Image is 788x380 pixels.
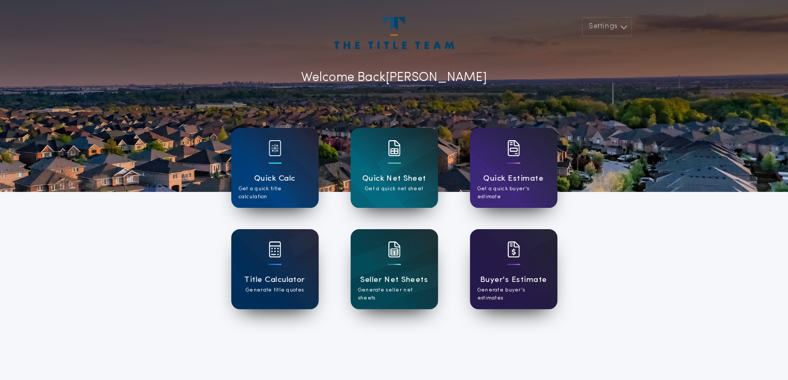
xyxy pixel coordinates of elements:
p: Get a quick buyer's estimate [477,185,550,201]
h1: Buyer's Estimate [480,274,547,286]
img: card icon [388,140,401,156]
p: Generate seller net sheets [358,286,430,302]
button: Settings [582,17,632,36]
img: account-logo [334,17,453,49]
h1: Quick Calc [254,173,296,185]
p: Get a quick title calculation [239,185,311,201]
a: card iconQuick EstimateGet a quick buyer's estimate [470,128,557,208]
p: Generate buyer's estimates [477,286,550,302]
h1: Quick Net Sheet [362,173,426,185]
img: card icon [507,140,520,156]
h1: Title Calculator [244,274,305,286]
a: card iconTitle CalculatorGenerate title quotes [231,229,319,309]
img: card icon [507,241,520,257]
h1: Seller Net Sheets [360,274,428,286]
p: Generate title quotes [246,286,304,294]
a: card iconQuick Net SheetGet a quick net sheet [351,128,438,208]
a: card iconBuyer's EstimateGenerate buyer's estimates [470,229,557,309]
img: card icon [269,241,281,257]
img: card icon [269,140,281,156]
img: card icon [388,241,401,257]
h1: Quick Estimate [483,173,543,185]
a: card iconQuick CalcGet a quick title calculation [231,128,319,208]
a: card iconSeller Net SheetsGenerate seller net sheets [351,229,438,309]
p: Get a quick net sheet [365,185,423,193]
p: Welcome Back [PERSON_NAME] [301,68,487,87]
